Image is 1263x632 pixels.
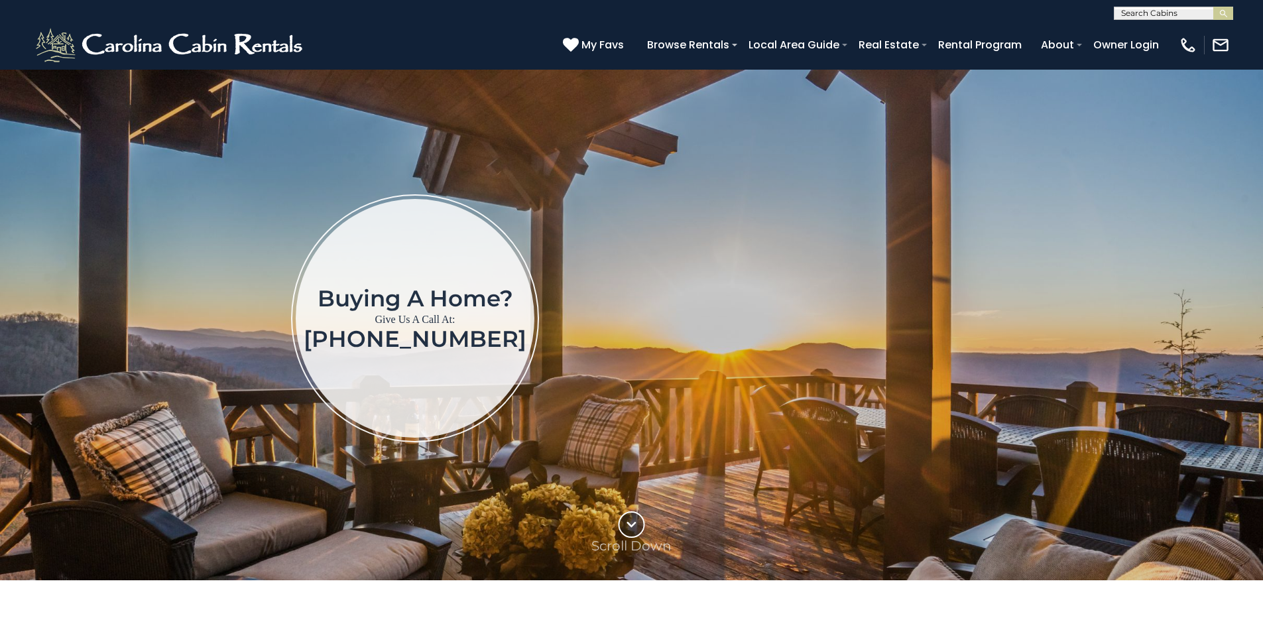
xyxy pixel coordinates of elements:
span: My Favs [581,36,624,53]
a: Rental Program [932,33,1028,56]
a: My Favs [563,36,627,54]
h1: Buying a home? [304,286,526,310]
a: Owner Login [1087,33,1166,56]
a: Browse Rentals [640,33,736,56]
a: Real Estate [852,33,926,56]
p: Scroll Down [591,538,672,554]
a: [PHONE_NUMBER] [304,325,526,353]
iframe: New Contact Form [752,139,1185,497]
a: Local Area Guide [742,33,846,56]
a: About [1034,33,1081,56]
img: phone-regular-white.png [1179,36,1197,54]
p: Give Us A Call At: [304,310,526,329]
img: White-1-2.png [33,25,308,65]
img: mail-regular-white.png [1211,36,1230,54]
